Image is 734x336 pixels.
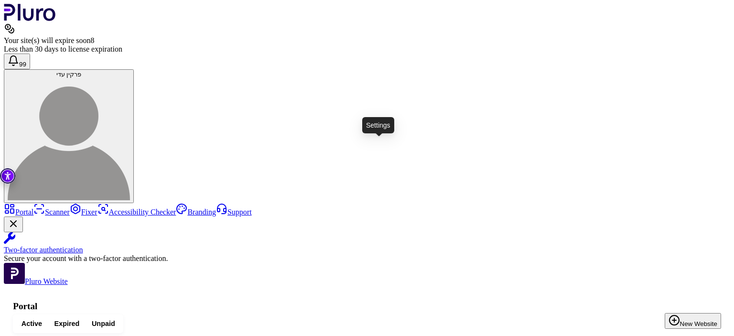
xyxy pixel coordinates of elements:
button: Unpaid [86,317,121,331]
button: פרקין עדיפרקין עדי [4,69,134,203]
span: Active [22,319,42,328]
a: Support [216,208,252,216]
div: Secure your account with a two-factor authentication. [4,254,730,263]
button: New Website [665,313,721,329]
a: Logo [4,14,56,22]
span: Expired [54,319,80,328]
a: Two-factor authentication [4,232,730,254]
div: Your site(s) will expire soon [4,36,730,45]
img: פרקין עדי [8,78,130,200]
h1: Portal [13,301,721,312]
button: Expired [48,317,86,331]
span: 99 [19,61,26,68]
a: Portal [4,208,33,216]
aside: Sidebar menu [4,203,730,286]
a: Fixer [70,208,97,216]
button: Active [15,317,48,331]
a: Open Pluro Website [4,277,68,285]
a: Accessibility Checker [97,208,176,216]
button: Close Two-factor authentication notification [4,217,23,232]
span: פרקין עדי [56,71,82,78]
a: Branding [176,208,216,216]
div: Less than 30 days to license expiration [4,45,730,54]
span: 8 [90,36,94,44]
div: Settings [362,117,394,133]
span: Unpaid [92,319,115,328]
a: Scanner [33,208,70,216]
button: Open notifications, you have 382 new notifications [4,54,30,69]
div: Two-factor authentication [4,246,730,254]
